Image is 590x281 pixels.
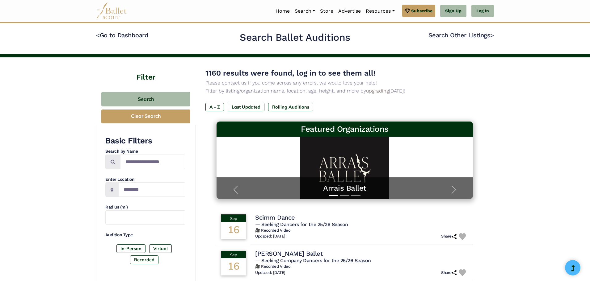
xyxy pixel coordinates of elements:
span: 1160 results were found, log in to see them all! [205,69,376,77]
h4: Search by Name [105,148,185,155]
label: Rolling Auditions [268,103,313,111]
h4: Scimm Dance [255,213,295,221]
div: Sep [221,251,246,258]
code: < [96,31,100,39]
label: In-Person [116,244,145,253]
span: — Seeking Company Dancers for the 25/26 Season [255,258,371,263]
h4: Audition Type [105,232,185,238]
button: Slide 1 [329,192,338,199]
label: A - Z [205,103,224,111]
label: Recorded [130,255,158,264]
a: Subscribe [402,5,435,17]
h6: 🎥 Recorded Video [255,264,468,269]
a: Search [292,5,318,18]
a: Home [273,5,292,18]
p: Please contact us if you come across any errors, we would love your help! [205,79,484,87]
h6: Share [441,234,457,239]
a: Store [318,5,336,18]
div: 16 [221,222,246,239]
h6: Share [441,270,457,275]
button: Search [101,92,190,106]
h4: [PERSON_NAME] Ballet [255,250,322,258]
button: Clear Search [101,110,190,123]
label: Last Updated [228,103,264,111]
a: Sign Up [440,5,466,17]
h4: Filter [96,57,196,83]
a: Log In [471,5,494,17]
span: — Seeking Dancers for the 25/26 Season [255,221,348,227]
h2: Search Ballet Auditions [240,31,350,44]
h3: Featured Organizations [221,124,468,134]
a: upgrading [366,88,389,94]
button: Slide 3 [351,192,360,199]
a: Arrais Ballet [223,184,467,193]
h6: Updated: [DATE] [255,234,285,239]
label: Virtual [149,244,172,253]
h4: Enter Location [105,176,185,183]
p: Filter by listing/organization name, location, age, height, and more by [DATE]! [205,87,484,95]
a: Search Other Listings> [428,31,494,39]
code: > [490,31,494,39]
h6: Updated: [DATE] [255,270,285,275]
a: Resources [363,5,397,18]
button: Slide 2 [340,192,349,199]
img: gem.svg [405,7,410,14]
div: 16 [221,258,246,275]
a: <Go to Dashboard [96,31,148,39]
div: Sep [221,214,246,222]
h6: 🎥 Recorded Video [255,228,468,233]
input: Location [118,182,185,197]
input: Search by names... [120,155,185,169]
h3: Basic Filters [105,136,185,146]
h4: Radius (mi) [105,204,185,210]
span: Subscribe [411,7,432,14]
a: Advertise [336,5,363,18]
